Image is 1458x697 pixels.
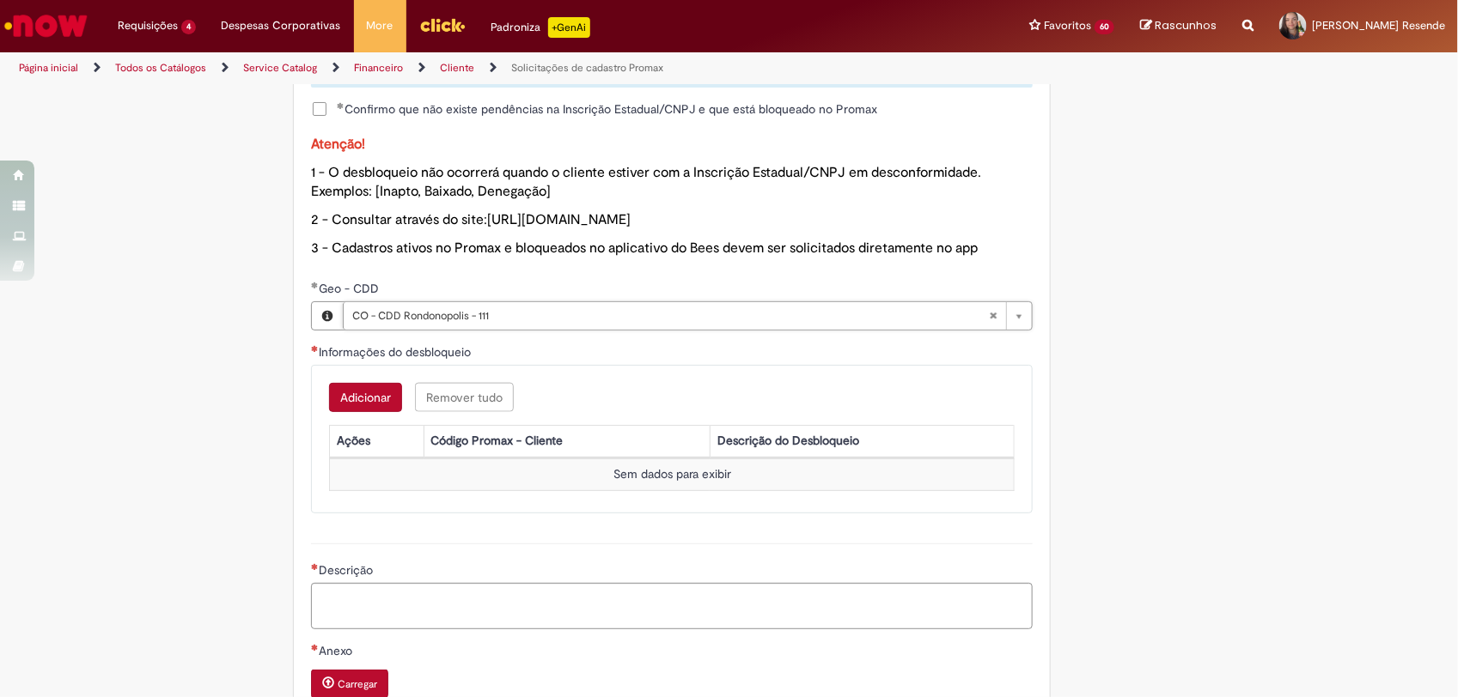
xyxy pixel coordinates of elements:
[222,17,341,34] span: Despesas Corporativas
[311,164,981,201] span: 1 - O desbloqueio não ocorrerá quando o cliente estiver com a Inscrição Estadual/CNPJ em desconfo...
[487,211,631,228] a: [URL][DOMAIN_NAME]
[548,17,590,38] p: +GenAi
[354,61,403,75] a: Financeiro
[1312,18,1445,33] span: [PERSON_NAME] Resende
[311,583,1033,630] textarea: Descrição
[338,678,377,692] small: Carregar
[181,20,196,34] span: 4
[511,61,663,75] a: Solicitações de cadastro Promax
[352,302,989,330] span: CO - CDD Rondonopolis - 111
[311,644,319,651] span: Necessários
[440,61,474,75] a: Cliente
[319,344,474,360] span: Informações do desbloqueio
[13,52,959,84] ul: Trilhas de página
[710,425,1015,457] th: Descrição do Desbloqueio
[424,425,710,457] th: Código Promax - Cliente
[329,383,402,412] button: Add a row for Informações do desbloqueio
[337,100,877,118] span: Confirmo que não existe pendências na Inscrição Estadual/CNPJ e que está bloqueado no Promax
[19,61,78,75] a: Página inicial
[319,562,376,578] span: Descrição
[330,458,1015,490] td: Sem dados para exibir
[491,17,590,38] div: Padroniza
[330,425,424,457] th: Ações
[1044,17,1091,34] span: Favoritos
[419,12,466,38] img: click_logo_yellow_360x200.png
[2,9,90,43] img: ServiceNow
[343,302,1032,330] a: CO - CDD Rondonopolis - 111Limpar campo Geo - CDD
[319,281,382,296] span: Geo - CDD
[311,211,631,228] span: 2 - Consultar através do site:
[1140,18,1217,34] a: Rascunhos
[312,302,343,330] button: Geo - CDD, Visualizar este registro CO - CDD Rondonopolis - 111
[311,239,978,257] span: 3 - Cadastros ativos no Promax e bloqueados no aplicativo do Bees devem ser solicitados diretamen...
[367,17,393,34] span: More
[319,643,356,658] span: Anexo
[311,563,319,570] span: Necessários
[311,136,365,153] span: Atenção!
[337,102,345,109] span: Obrigatório Preenchido
[1155,17,1217,33] span: Rascunhos
[311,282,319,288] span: Obrigatório Preenchido
[311,345,319,352] span: Necessários
[115,61,206,75] a: Todos os Catálogos
[118,17,178,34] span: Requisições
[980,302,1006,330] abbr: Limpar campo Geo - CDD
[1095,20,1114,34] span: 60
[243,61,317,75] a: Service Catalog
